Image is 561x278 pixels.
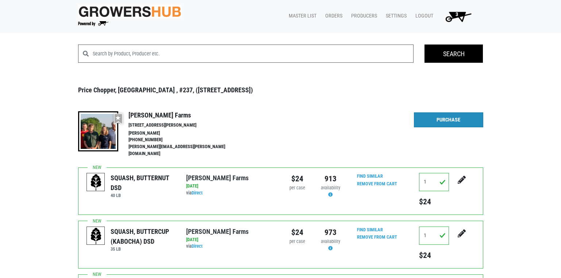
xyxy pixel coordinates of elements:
[78,21,108,26] img: Powered by Big Wheelbarrow
[353,233,401,242] input: Remove From Cart
[186,183,275,190] div: [DATE]
[419,251,449,260] h5: $24
[111,227,175,246] div: SQUASH, BUTTERCUP (KABOCHA) DSD
[357,227,383,232] a: Find Similar
[186,236,275,243] div: [DATE]
[286,238,308,245] div: per case
[111,246,175,252] h6: 35 LB
[87,173,105,192] img: placeholder-variety-43d6402dacf2d531de610a020419775a.svg
[78,5,182,18] img: original-fc7597fdc6adbb9d0e2ae620e786d1a2.jpg
[319,227,342,238] div: 973
[380,9,410,23] a: Settings
[419,173,449,191] input: Qty
[192,243,203,249] a: Direct
[192,190,203,196] a: Direct
[436,9,477,24] a: 3
[319,9,345,23] a: Orders
[321,239,340,244] span: availability
[414,112,483,128] a: Purchase
[286,227,308,238] div: $24
[78,86,483,94] h3: Price Chopper, [GEOGRAPHIC_DATA] , #237, ([STREET_ADDRESS])
[111,193,175,198] h6: 40 LB
[319,173,342,185] div: 913
[93,45,414,63] input: Search by Product, Producer etc.
[128,122,241,129] li: [STREET_ADDRESS][PERSON_NAME]
[128,143,241,157] li: [PERSON_NAME][EMAIL_ADDRESS][PERSON_NAME][DOMAIN_NAME]
[78,111,118,151] img: thumbnail-8a08f3346781c529aa742b86dead986c.jpg
[357,173,383,179] a: Find Similar
[87,227,105,245] img: placeholder-variety-43d6402dacf2d531de610a020419775a.svg
[353,180,401,188] input: Remove From Cart
[128,130,241,137] li: [PERSON_NAME]
[286,185,308,192] div: per case
[321,185,340,190] span: availability
[286,173,308,185] div: $24
[186,190,275,197] div: via
[283,9,319,23] a: Master List
[345,9,380,23] a: Producers
[456,11,458,18] span: 3
[128,111,241,119] h4: [PERSON_NAME] Farms
[128,136,241,143] li: [PHONE_NUMBER]
[410,9,436,23] a: Logout
[186,174,249,182] a: [PERSON_NAME] Farms
[111,173,175,193] div: SQUASH, BUTTERNUT DSD
[424,45,483,63] input: Search
[186,228,249,235] a: [PERSON_NAME] Farms
[419,197,449,206] h5: $24
[186,243,275,250] div: via
[442,9,474,24] img: Cart
[419,227,449,245] input: Qty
